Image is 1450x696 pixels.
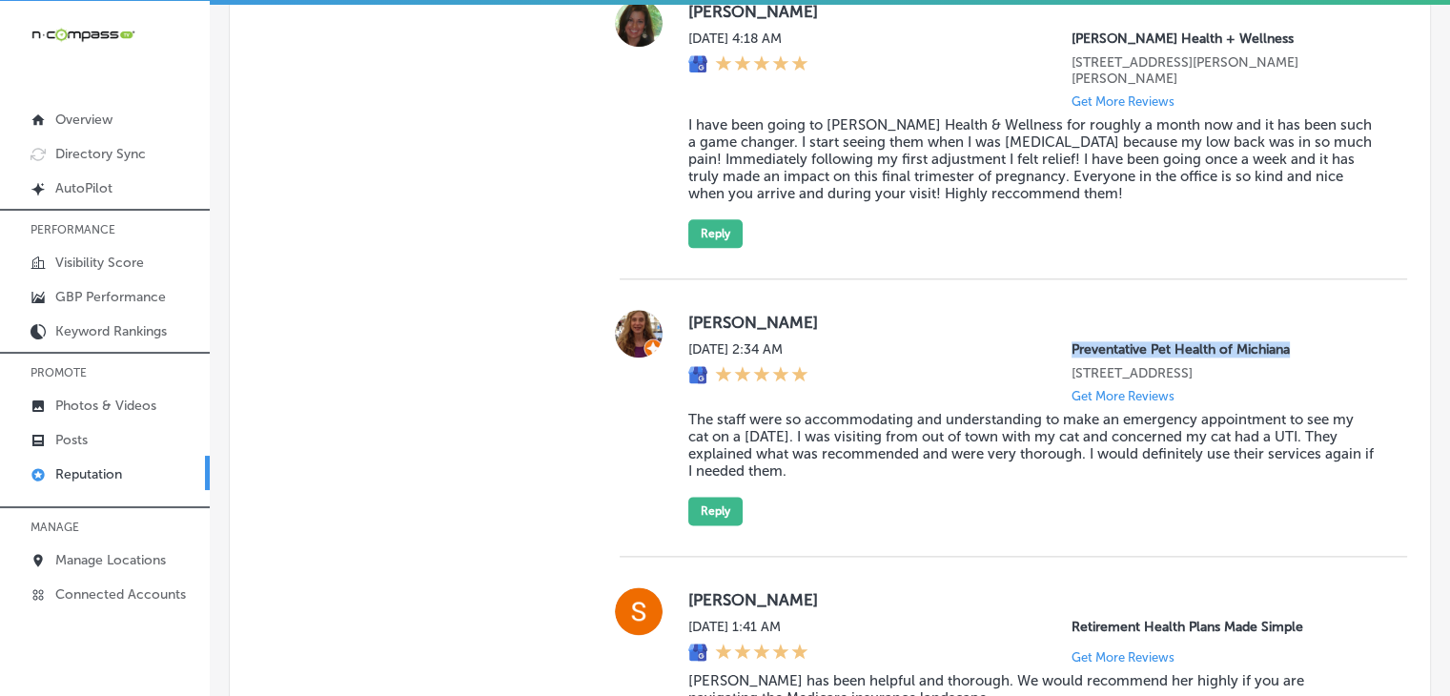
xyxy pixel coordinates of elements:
img: 660ab0bf-5cc7-4cb8-ba1c-48b5ae0f18e60NCTV_CLogo_TV_Black_-500x88.png [31,26,135,44]
p: Get More Reviews [1072,389,1174,403]
label: [DATE] 1:41 AM [688,619,808,635]
blockquote: The staff were so accommodating and understanding to make an emergency appointment to see my cat ... [688,411,1377,480]
div: 5 Stars [715,54,808,75]
button: Reply [688,497,743,525]
div: Domain: [DOMAIN_NAME] [50,50,210,65]
div: Keywords by Traffic [211,113,321,125]
p: Visibility Score [55,255,144,271]
label: [PERSON_NAME] [688,313,1377,332]
label: [DATE] 2:34 AM [688,341,808,358]
p: Preventative Pet Health of Michiana [1072,341,1377,358]
img: tab_domain_overview_orange.svg [51,111,67,126]
p: Get More Reviews [1072,94,1174,109]
label: [PERSON_NAME] [688,2,1377,21]
p: Retirement Health Plans Made Simple [1072,619,1377,635]
div: v 4.0.25 [53,31,93,46]
div: Domain Overview [72,113,171,125]
div: 5 Stars [715,365,808,386]
p: Get More Reviews [1072,650,1174,665]
label: [PERSON_NAME] [688,590,1377,609]
img: logo_orange.svg [31,31,46,46]
p: AutoPilot [55,180,112,196]
button: Reply [688,219,743,248]
p: Kestner Health + Wellness [1072,31,1377,47]
p: Photos & Videos [55,398,156,414]
div: 5 Stars [715,643,808,664]
label: [DATE] 4:18 AM [688,31,808,47]
p: Connected Accounts [55,586,186,603]
p: Reputation [55,466,122,482]
p: GBP Performance [55,289,166,305]
p: Posts [55,432,88,448]
p: Manage Locations [55,552,166,568]
p: 7097 Old Harding Pike [1072,54,1377,87]
p: Directory Sync [55,146,146,162]
img: tab_keywords_by_traffic_grey.svg [190,111,205,126]
p: Overview [55,112,112,128]
p: 401 East Colfax Avenue Suite 157 [1072,365,1377,381]
blockquote: I have been going to [PERSON_NAME] Health & Wellness for roughly a month now and it has been such... [688,116,1377,202]
p: Keyword Rankings [55,323,167,339]
img: website_grey.svg [31,50,46,65]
